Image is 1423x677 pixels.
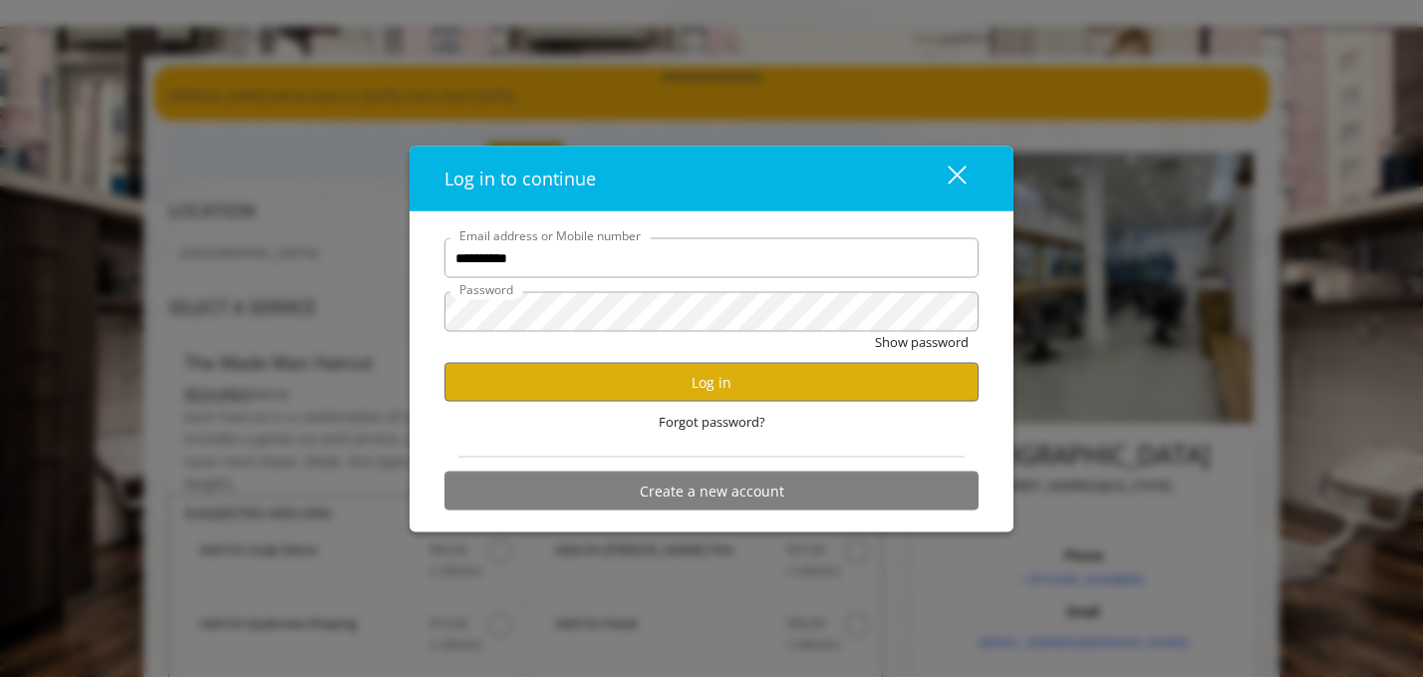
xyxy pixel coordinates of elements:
button: Create a new account [444,472,979,510]
span: Log in to continue [444,167,596,190]
input: Email address or Mobile number [444,238,979,278]
div: close dialog [925,164,965,193]
span: Forgot password? [659,412,765,433]
button: Log in [444,363,979,402]
button: close dialog [911,159,979,199]
input: Password [444,292,979,332]
button: Show password [875,332,969,353]
label: Email address or Mobile number [449,226,651,245]
label: Password [449,280,523,299]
